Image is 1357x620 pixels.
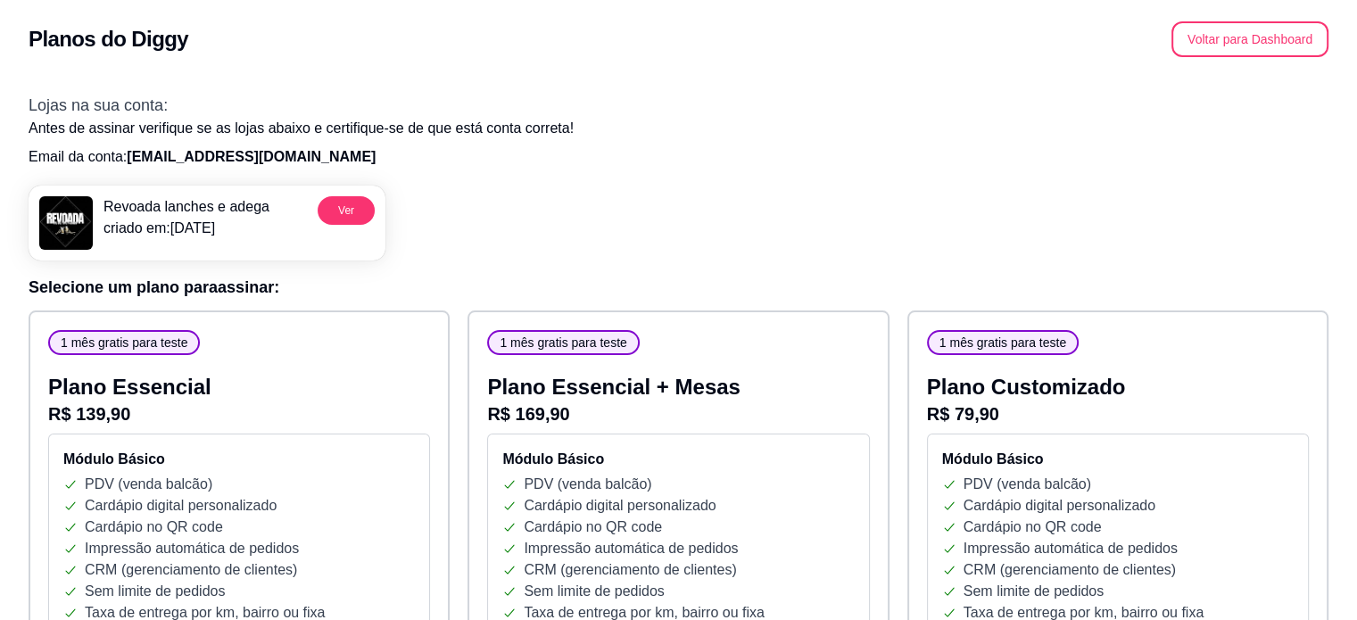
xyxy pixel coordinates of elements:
p: Cardápio no QR code [964,517,1102,538]
span: 1 mês gratis para teste [54,334,194,351]
p: Email da conta: [29,146,1328,168]
button: Ver [318,196,375,225]
h4: Módulo Básico [63,449,415,470]
button: Voltar para Dashboard [1171,21,1328,57]
p: PDV (venda balcão) [964,474,1091,495]
h3: Lojas na sua conta: [29,93,1328,118]
span: 1 mês gratis para teste [932,334,1073,351]
a: menu logoRevoada lanches e adegacriado em:[DATE]Ver [29,186,385,260]
p: Antes de assinar verifique se as lojas abaixo e certifique-se de que está conta correta! [29,118,1328,139]
p: CRM (gerenciamento de clientes) [964,559,1176,581]
a: Voltar para Dashboard [1171,31,1328,46]
p: Impressão automática de pedidos [524,538,738,559]
p: CRM (gerenciamento de clientes) [524,559,736,581]
p: Cardápio digital personalizado [85,495,277,517]
p: Cardápio no QR code [85,517,223,538]
p: Plano Essencial + Mesas [487,373,869,401]
h4: Módulo Básico [502,449,854,470]
p: Plano Essencial [48,373,430,401]
h4: Módulo Básico [942,449,1294,470]
p: CRM (gerenciamento de clientes) [85,559,297,581]
p: Impressão automática de pedidos [85,538,299,559]
p: Sem limite de pedidos [524,581,664,602]
p: PDV (venda balcão) [524,474,651,495]
h3: Selecione um plano para assinar : [29,275,1328,300]
img: menu logo [39,196,93,250]
p: Sem limite de pedidos [85,581,225,602]
p: R$ 169,90 [487,401,869,426]
span: 1 mês gratis para teste [492,334,633,351]
span: [EMAIL_ADDRESS][DOMAIN_NAME] [127,149,376,164]
p: Plano Customizado [927,373,1309,401]
p: PDV (venda balcão) [85,474,212,495]
p: R$ 79,90 [927,401,1309,426]
p: Cardápio digital personalizado [524,495,716,517]
p: R$ 139,90 [48,401,430,426]
p: Sem limite de pedidos [964,581,1104,602]
p: Impressão automática de pedidos [964,538,1178,559]
p: Cardápio no QR code [524,517,662,538]
p: Revoada lanches e adega [103,196,269,218]
p: criado em: [DATE] [103,218,269,239]
h2: Planos do Diggy [29,25,188,54]
p: Cardápio digital personalizado [964,495,1155,517]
